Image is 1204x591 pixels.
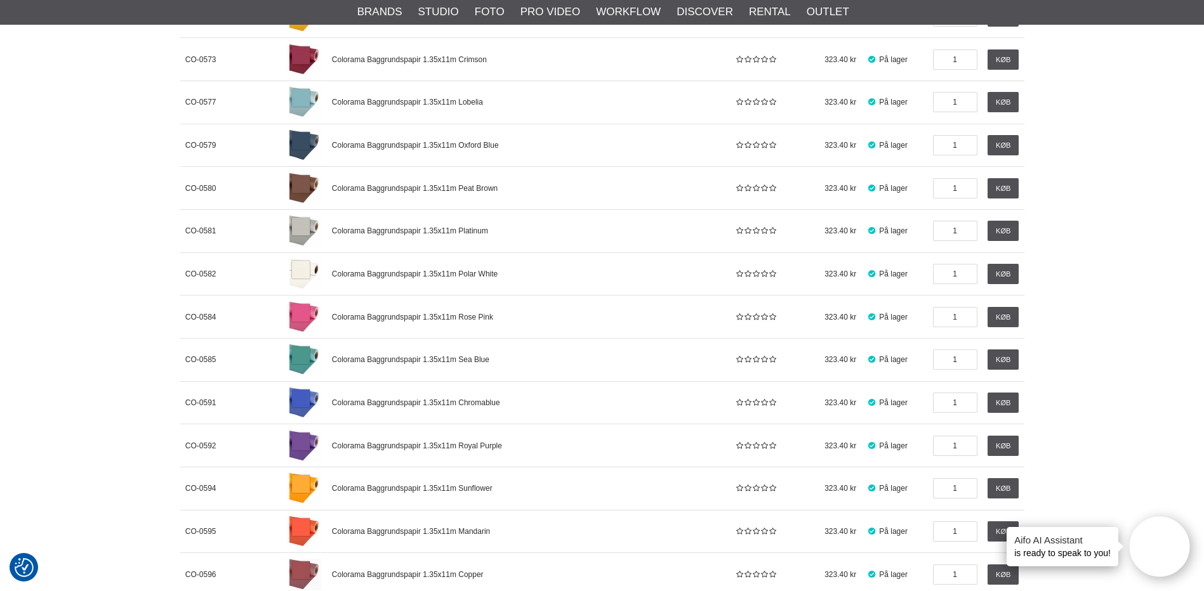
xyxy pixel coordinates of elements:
a: Colorama Baggrundspapir 1.35x11m Polar White [284,252,327,295]
a: Outlet [807,4,849,20]
span: 323.40 [781,81,861,124]
span: 323.40 [781,38,861,81]
span: Colorama Baggrundspapir 1.35x11m Royal Purple [332,441,502,450]
span: Colorama Baggrundspapir 1.35x11m Oxford Blue [332,141,499,150]
a: Colorama Baggrundspapir 1.35x11m Peat Brown [284,167,327,210]
a: Foto [475,4,505,20]
span: 323.40 [781,467,861,510]
span: CO-0596 [185,570,216,579]
div: Kundebedømmelse: 0 [735,225,776,237]
a: Køb [988,221,1019,241]
i: På lager [867,226,877,235]
span: 323.40 [781,210,861,253]
span: På lager [862,339,928,382]
img: Colorama Baggrundspapir 1.35x11m Sea Blue [289,344,321,375]
span: Colorama Baggrundspapir 1.35x11m Chromablue [332,398,500,407]
img: Colorama Baggrundspapir 1.35x11m Chromablue [289,387,321,419]
span: CO-0592 [185,441,216,450]
a: Colorama Baggrundspapir 1.35x11m Platinum [326,210,729,253]
a: CO-0573 [180,38,284,81]
span: Colorama Baggrundspapir 1.35x11m Copper [332,570,484,579]
a: Colorama Baggrundspapir 1.35x11m Chromablue [326,381,729,424]
a: Colorama Baggrundspapir 1.35x11m Crimson [326,38,729,81]
a: Colorama Baggrundspapir 1.35x11m Sea Blue [284,339,327,382]
a: Colorama Baggrundspapir 1.35x11m Sunflower [284,467,327,510]
a: Rental [749,4,791,20]
a: CO-0580 [180,167,284,210]
a: Køb [988,135,1019,155]
a: CO-0592 [180,424,284,467]
h4: Aifo AI Assistant [1014,533,1111,547]
img: Colorama Baggrundspapir 1.35x11m Lobelia [289,86,321,118]
div: Kundebedømmelse: 0 [735,54,776,65]
span: På lager [862,295,928,339]
img: Colorama Baggrundspapir 1.35x11m Polar White [289,258,321,290]
a: CO-0581 [180,210,284,253]
a: Køb [988,92,1019,112]
a: Colorama Baggrundspapir 1.35x11m Crimson [284,38,327,81]
span: Colorama Baggrundspapir 1.35x11m Sea Blue [332,355,489,364]
a: Colorama Baggrundspapir 1.35x11m Polar White [326,252,729,295]
div: Kundebedømmelse: 0 [735,183,776,194]
div: Kundebedømmelse: 0 [735,397,776,408]
a: CO-0582 [180,252,284,295]
span: 323.40 [781,510,861,553]
a: Colorama Baggrundspapir 1.35x11m Rose Pink [326,295,729,339]
span: CO-0579 [185,141,216,150]
i: På lager [867,484,877,493]
a: CO-0594 [180,467,284,510]
a: CO-0585 [180,339,284,382]
i: På lager [867,441,877,450]
span: Colorama Baggrundspapir 1.35x11m Platinum [332,226,488,235]
a: Colorama Baggrundspapir 1.35x11m Mandarin [284,510,327,553]
a: Køb [988,436,1019,456]
i: På lager [867,355,877,364]
i: På lager [867,184,877,193]
a: Køb [988,478,1019,498]
span: Colorama Baggrundspapir 1.35x11m Crimson [332,55,487,64]
a: CO-0595 [180,510,284,553]
a: Colorama Baggrundspapir 1.35x11m Peat Brown [326,167,729,210]
span: På lager [862,210,928,253]
a: CO-0584 [180,295,284,339]
i: På lager [867,270,877,278]
span: CO-0581 [185,226,216,235]
span: På lager [862,467,928,510]
span: På lager [862,81,928,124]
span: Colorama Baggrundspapir 1.35x11m Polar White [332,270,498,278]
span: CO-0585 [185,355,216,364]
a: Køb [988,264,1019,284]
span: 323.40 [781,124,861,167]
span: På lager [862,381,928,424]
img: Colorama Baggrundspapir 1.35x11m Copper [289,559,321,590]
span: 323.40 [781,295,861,339]
span: CO-0580 [185,184,216,193]
a: Colorama Baggrundspapir 1.35x11m Royal Purple [284,424,327,467]
img: Revisit consent button [15,558,34,577]
a: Køb [988,393,1019,413]
div: Kundebedømmelse: 0 [735,268,776,280]
img: Colorama Baggrundspapir 1.35x11m Platinum [289,215,321,247]
i: På lager [867,527,877,536]
a: CO-0579 [180,124,284,167]
a: Køb [988,307,1019,327]
a: Colorama Baggrundspapir 1.35x11m Sunflower [326,467,729,510]
img: Colorama Baggrundspapir 1.35x11m Peat Brown [289,172,321,204]
img: Colorama Baggrundspapir 1.35x11m Mandarin [289,516,321,547]
span: 323.40 [781,339,861,382]
span: På lager [862,124,928,167]
a: Colorama Baggrundspapir 1.35x11m Lobelia [326,81,729,124]
span: 323.40 [781,381,861,424]
img: Colorama Baggrundspapir 1.35x11m Royal Purple [289,430,321,462]
span: På lager [862,252,928,295]
a: Colorama Baggrundspapir 1.35x11m Royal Purple [326,424,729,467]
span: CO-0584 [185,313,216,321]
div: Kundebedømmelse: 0 [735,311,776,323]
a: Køb [988,521,1019,542]
a: Discover [677,4,733,20]
a: Colorama Baggrundspapir 1.35x11m Sea Blue [326,339,729,382]
a: Brands [357,4,402,20]
i: På lager [867,570,877,579]
div: Kundebedømmelse: 0 [735,140,776,151]
span: 323.40 [781,252,861,295]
